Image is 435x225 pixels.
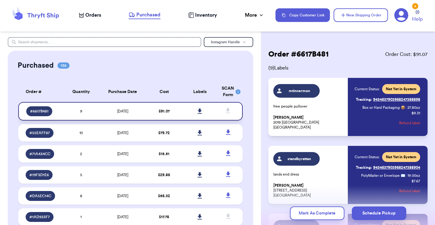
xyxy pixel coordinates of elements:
a: Tracking:9434637903968247388904 [356,163,420,172]
span: 19.00 oz [407,173,420,178]
a: Inventory [188,11,217,19]
button: Refund label [399,116,420,130]
span: Not Yet in System [386,155,416,159]
button: Refund label [399,184,420,198]
span: 10 [79,131,83,135]
span: # 19F3D1E6 [29,172,49,177]
span: [DATE] [117,131,128,135]
span: 2 [80,152,82,156]
p: $ 9.31 [412,111,420,116]
span: mtinnermon [285,88,314,93]
span: # DA5EC14C [29,193,51,198]
span: Not Yet in System [386,87,416,91]
p: lands end dress [273,172,344,177]
span: ( 9 ) Labels [268,64,428,72]
span: 9 [80,109,82,113]
div: 6 [412,3,418,9]
span: Instagram Handle [211,40,240,44]
span: : [405,105,406,110]
span: standbyrattan [285,156,314,161]
span: [DATE] [117,215,128,219]
span: 8 [80,194,82,198]
input: Search shipments... [8,37,201,47]
span: Current Status: [355,87,380,91]
span: $ 17.78 [159,215,169,219]
span: Tracking: [356,97,372,102]
div: SCAN Form [222,85,235,98]
span: Box or Hard Packaging 📦 [362,106,405,109]
span: [DATE] [117,109,128,113]
p: free people pullover [273,104,344,109]
a: Orders [79,11,101,19]
span: Tracking: [356,165,372,170]
span: [DATE] [117,152,128,156]
a: Purchased [129,11,160,19]
p: [STREET_ADDRESS] [GEOGRAPHIC_DATA] [273,183,344,198]
span: 1 [80,215,82,219]
th: Order # [18,82,63,102]
span: Help [412,15,423,23]
span: $ 56.32 [158,194,170,198]
span: # 55EAFF87 [29,130,50,135]
span: [PERSON_NAME] [273,115,304,120]
a: Help [412,10,423,23]
button: Schedule Pickup [352,206,406,220]
h2: Purchased [18,61,54,70]
span: Order Cost: $ 91.07 [385,51,428,58]
span: : [405,173,406,178]
span: 5 [80,173,82,177]
span: 27.80 oz [407,105,420,110]
h2: Order # 6617B481 [268,49,329,59]
button: Mark As Complete [290,206,344,220]
a: 6 [394,8,408,22]
span: $ 29.86 [158,173,170,177]
span: 136 [58,62,70,69]
p: $ 7.67 [412,179,420,184]
th: Cost [146,82,182,102]
span: [DATE] [117,194,128,198]
p: 2019 [GEOGRAPHIC_DATA] [GEOGRAPHIC_DATA] [273,115,344,130]
th: Labels [182,82,218,102]
div: More [245,11,264,19]
span: # 1AD933F7 [29,214,50,219]
span: Inventory [195,11,217,19]
span: [PERSON_NAME] [273,183,304,188]
th: Purchase Date [99,82,146,102]
span: PolyMailer or Envelope ✉️ [361,174,405,177]
span: Orders [85,11,101,19]
button: Copy Customer Link [275,8,330,22]
span: Current Status: [355,155,380,159]
a: Tracking:9434637903968247388898 [356,95,420,104]
span: $ 91.07 [159,109,170,113]
span: [DATE] [117,173,128,177]
th: Quantity [63,82,99,102]
span: # 71A434CC [29,151,50,156]
span: $ 79.72 [158,131,170,135]
span: $ 15.51 [159,152,169,156]
button: New Shipping Order [334,8,388,22]
span: Purchased [136,11,160,19]
span: # 6617B481 [30,109,49,114]
button: Instagram Handle [204,37,253,47]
